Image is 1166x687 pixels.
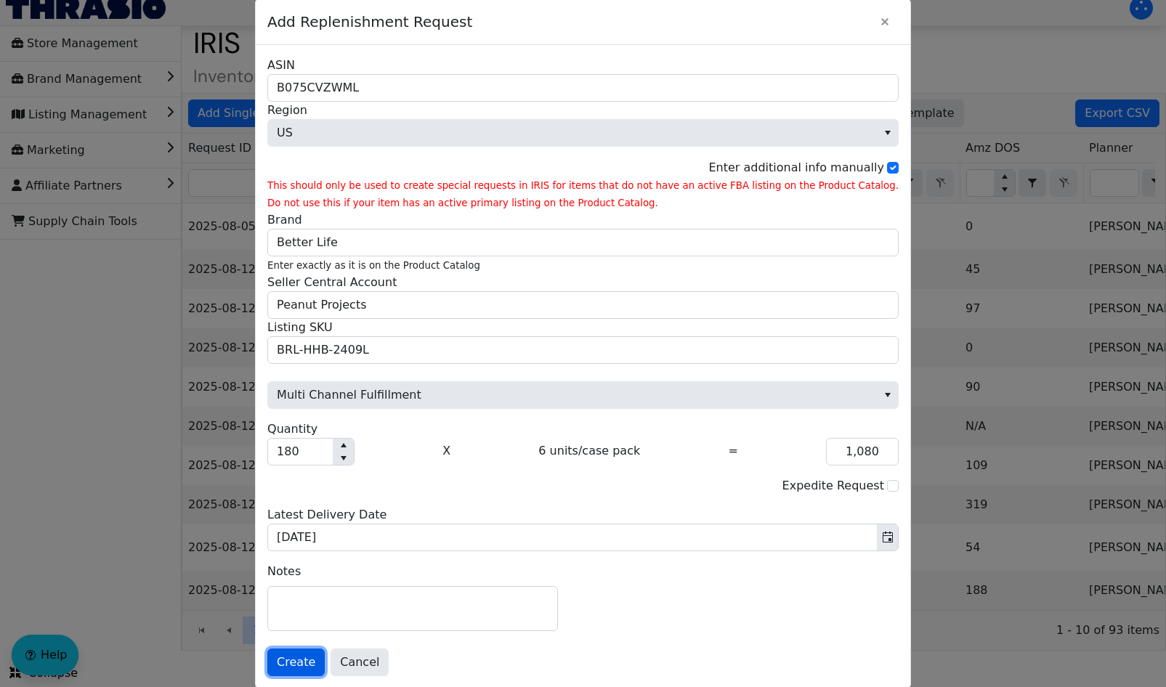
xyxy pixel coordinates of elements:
span: Multi Channel Fulfillment [267,381,899,409]
span: US [277,124,293,142]
button: Toggle calendar [877,524,898,550]
button: select [877,382,898,408]
span: Create [277,654,315,671]
span: Region [267,119,899,147]
label: Brand [267,211,302,229]
span: Cancel [340,654,379,671]
button: select [877,120,898,146]
small: This should only be used to create special requests in IRIS for items that do not have an active ... [267,180,899,208]
span: Region [267,102,307,119]
div: X [442,420,450,466]
label: Enter additional info manually [708,160,884,174]
div: Please set the arrival date. [267,506,899,551]
span: Add Replenishment Request [267,4,871,40]
label: ASIN [267,57,295,74]
label: Seller Central Account [267,274,397,291]
small: Enter exactly as it is on the Product Catalog [267,260,480,271]
div: Please choose one of the options. [267,364,899,409]
div: 6 units/case pack [538,420,640,466]
label: Listing SKU [267,319,333,336]
div: Quantity must be greater than 0. [267,420,899,466]
label: Quantity [267,420,317,438]
label: Latest Delivery Date [267,506,386,524]
button: Increase value [333,439,354,452]
button: Close [871,8,899,36]
button: Decrease value [333,452,354,465]
button: Create [267,649,325,676]
label: Notes [267,563,899,580]
label: Expedite Request [782,479,884,492]
button: Cancel [331,649,389,676]
div: = [728,420,737,466]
